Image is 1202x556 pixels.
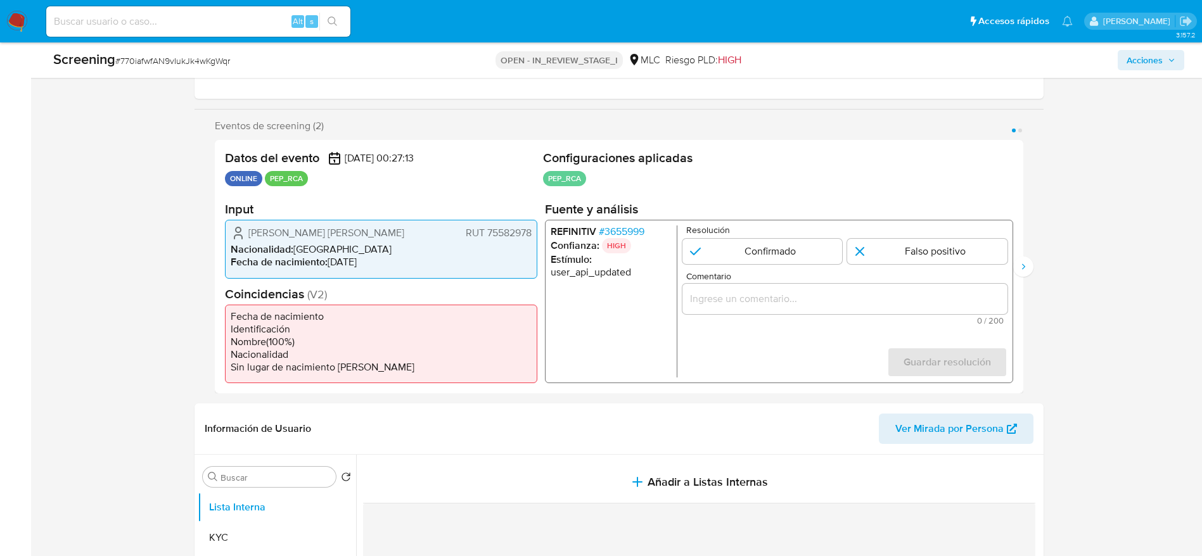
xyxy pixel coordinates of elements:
[198,492,356,522] button: Lista Interna
[205,422,311,435] h1: Información de Usuario
[1127,50,1163,70] span: Acciones
[46,13,350,30] input: Buscar usuario o caso...
[221,472,331,483] input: Buscar
[53,49,115,69] b: Screening
[341,472,351,486] button: Volver al orden por defecto
[496,51,623,69] p: OPEN - IN_REVIEW_STAGE_I
[208,472,218,482] button: Buscar
[319,13,345,30] button: search-icon
[628,53,660,67] div: MLC
[198,522,356,553] button: KYC
[310,15,314,27] span: s
[1118,50,1184,70] button: Acciones
[1103,15,1175,27] p: ext_royacach@mercadolibre.com
[665,53,741,67] span: Riesgo PLD:
[1179,15,1192,28] a: Salir
[879,414,1033,444] button: Ver Mirada por Persona
[895,414,1004,444] span: Ver Mirada por Persona
[115,54,230,67] span: # 770iafwfAN9vIukJk4wKgWqr
[293,15,303,27] span: Alt
[718,53,741,67] span: HIGH
[1062,16,1073,27] a: Notificaciones
[1176,30,1196,40] span: 3.157.2
[978,15,1049,28] span: Accesos rápidos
